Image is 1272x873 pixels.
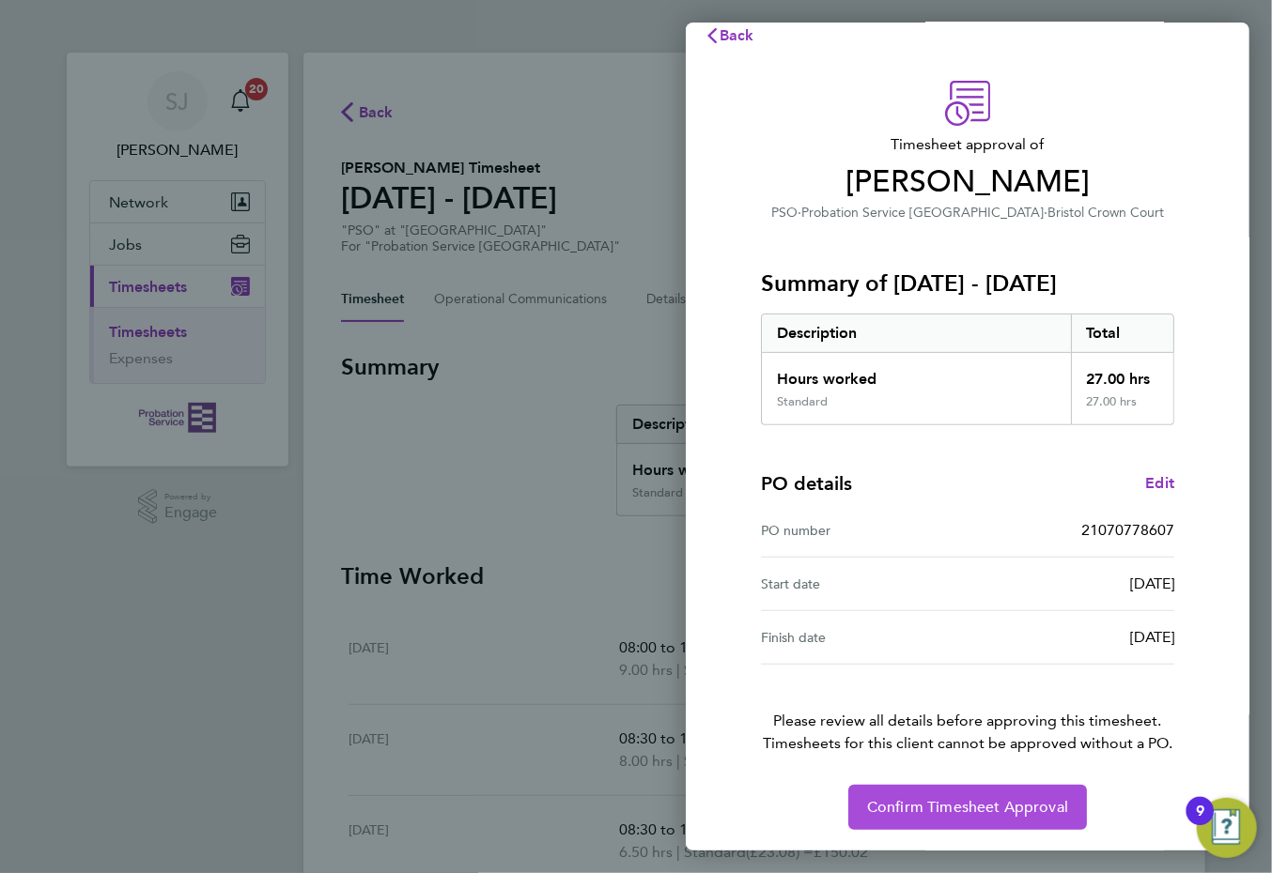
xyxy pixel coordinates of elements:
button: Confirm Timesheet Approval [848,785,1087,830]
div: Summary of 29 Sep - 05 Oct 2025 [761,314,1174,425]
div: 27.00 hrs [1071,353,1174,394]
span: Bristol Crown Court [1047,205,1164,221]
button: Open Resource Center, 9 new notifications [1197,798,1257,858]
button: Back [686,17,773,54]
h3: Summary of [DATE] - [DATE] [761,268,1174,299]
a: Edit [1145,472,1174,495]
span: Confirm Timesheet Approval [867,798,1068,817]
span: Back [720,26,754,44]
p: Please review all details before approving this timesheet. [738,665,1197,755]
span: Probation Service [GEOGRAPHIC_DATA] [801,205,1044,221]
div: [DATE] [968,626,1174,649]
h4: PO details [761,470,852,497]
div: Description [762,314,1071,352]
div: [DATE] [968,573,1174,595]
div: 9 [1196,811,1204,835]
span: Edit [1145,474,1174,492]
span: Timesheet approval of [761,133,1174,156]
div: Total [1071,314,1174,352]
div: Standard [777,394,828,409]
span: Timesheets for this client cannot be approved without a PO. [738,732,1197,755]
div: Start date [761,573,968,595]
span: [PERSON_NAME] [761,163,1174,201]
span: 21070778607 [1081,521,1174,539]
span: · [1044,205,1047,221]
div: Finish date [761,626,968,649]
div: 27.00 hrs [1071,394,1174,424]
div: Hours worked [762,353,1071,394]
span: PSO [771,205,798,221]
span: · [798,205,801,221]
div: PO number [761,519,968,542]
